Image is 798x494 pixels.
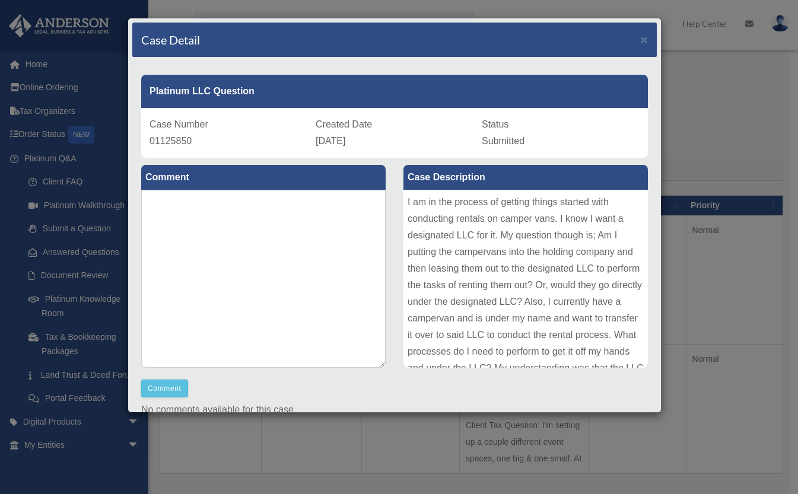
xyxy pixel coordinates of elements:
[316,136,345,146] span: [DATE]
[150,119,208,129] span: Case Number
[640,33,648,46] button: Close
[316,119,372,129] span: Created Date
[141,401,648,418] p: No comments available for this case.
[141,75,648,108] div: Platinum LLC Question
[141,380,188,397] button: Comment
[141,165,386,190] label: Comment
[141,31,200,48] h4: Case Detail
[403,190,648,368] div: I am in the process of getting things started with conducting rentals on camper vans. I know I wa...
[150,136,192,146] span: 01125850
[640,33,648,46] span: ×
[482,136,524,146] span: Submitted
[482,119,508,129] span: Status
[403,165,648,190] label: Case Description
